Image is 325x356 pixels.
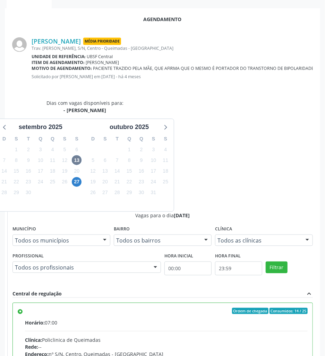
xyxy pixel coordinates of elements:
[11,166,21,176] span: segunda-feira, 15 de setembro de 2025
[215,251,241,262] label: Hora final
[137,188,146,198] span: quinta-feira, 30 de outubro de 2025
[99,134,111,144] div: S
[112,177,122,187] span: terça-feira, 21 de outubro de 2025
[24,155,33,165] span: terça-feira, 9 de setembro de 2025
[32,54,86,60] b: Unidade de referência:
[87,54,113,60] span: UBSF Central
[112,166,122,176] span: terça-feira, 14 de outubro de 2025
[266,262,288,273] button: Filtrar
[107,122,152,132] div: outubro 2025
[174,212,190,219] span: [DATE]
[215,262,262,275] input: Selecione o horário
[48,155,58,165] span: quinta-feira, 11 de setembro de 2025
[11,188,21,198] span: segunda-feira, 29 de setembro de 2025
[34,134,46,144] div: Q
[12,251,44,262] label: Profissional
[164,262,212,275] input: Selecione o horário
[24,188,33,198] span: terça-feira, 30 de setembro de 2025
[72,145,82,154] span: sábado, 6 de setembro de 2025
[147,134,160,144] div: S
[112,188,122,198] span: terça-feira, 28 de outubro de 2025
[161,166,170,176] span: sábado, 18 de outubro de 2025
[11,177,21,187] span: segunda-feira, 22 de setembro de 2025
[148,188,158,198] span: sexta-feira, 31 de outubro de 2025
[148,145,158,154] span: sexta-feira, 3 de outubro de 2025
[93,65,314,71] span: PACIENTE TRAZIDO PELA MÃE, QUE AFIRMA QUE O MESMO É PORTADOR DO TRANSTORNO DE BIPOLARIDADE
[161,177,170,187] span: sábado, 25 de outubro de 2025
[72,155,82,165] span: sábado, 13 de setembro de 2025
[125,155,134,165] span: quarta-feira, 8 de outubro de 2025
[12,37,27,52] img: img
[12,16,313,23] div: Agendamento
[215,224,232,235] label: Clínica
[48,177,58,187] span: quinta-feira, 25 de setembro de 2025
[48,145,58,154] span: quinta-feira, 4 de setembro de 2025
[24,177,33,187] span: terça-feira, 23 de setembro de 2025
[32,65,92,71] b: Motivo de agendamento:
[25,336,308,344] div: Policlinica de Queimadas
[148,177,158,187] span: sexta-feira, 24 de outubro de 2025
[305,290,313,298] i: expand_less
[87,134,99,144] div: D
[137,177,146,187] span: quinta-feira, 23 de outubro de 2025
[36,166,45,176] span: quarta-feira, 17 de setembro de 2025
[125,166,134,176] span: quarta-feira, 15 de outubro de 2025
[100,155,110,165] span: segunda-feira, 6 de outubro de 2025
[88,166,98,176] span: domingo, 12 de outubro de 2025
[36,145,45,154] span: quarta-feira, 3 de setembro de 2025
[11,155,21,165] span: segunda-feira, 8 de setembro de 2025
[59,134,71,144] div: S
[16,122,65,132] div: setembro 2025
[88,177,98,187] span: domingo, 19 de outubro de 2025
[15,264,147,271] span: Todos os profissionais
[83,38,121,45] span: Média Prioridade
[111,134,123,144] div: T
[22,134,34,144] div: T
[125,188,134,198] span: quarta-feira, 29 de outubro de 2025
[86,60,119,65] span: [PERSON_NAME]
[137,145,146,154] span: quinta-feira, 2 de outubro de 2025
[164,251,193,262] label: Hora inicial
[36,177,45,187] span: quarta-feira, 24 de setembro de 2025
[72,166,82,176] span: sábado, 20 de setembro de 2025
[12,224,36,235] label: Município
[25,319,45,326] span: Horário:
[72,177,82,187] span: sábado, 27 de setembro de 2025
[135,134,147,144] div: Q
[48,166,58,176] span: quinta-feira, 18 de setembro de 2025
[46,99,123,114] div: Dias com vagas disponíveis para:
[100,166,110,176] span: segunda-feira, 13 de outubro de 2025
[217,237,299,244] span: Todos as clínicas
[270,308,308,314] span: Consumidos: 14 / 25
[60,166,69,176] span: sexta-feira, 19 de setembro de 2025
[88,188,98,198] span: domingo, 26 de outubro de 2025
[60,177,69,187] span: sexta-feira, 26 de setembro de 2025
[25,337,42,343] span: Clínica:
[36,155,45,165] span: quarta-feira, 10 de setembro de 2025
[160,134,172,144] div: S
[10,134,23,144] div: S
[114,224,130,235] label: Bairro
[60,145,69,154] span: sexta-feira, 5 de setembro de 2025
[161,155,170,165] span: sábado, 11 de outubro de 2025
[32,60,85,65] b: Item de agendamento:
[46,107,123,114] div: - [PERSON_NAME]
[112,155,122,165] span: terça-feira, 7 de outubro de 2025
[116,237,197,244] span: Todos os bairros
[60,155,69,165] span: sexta-feira, 12 de setembro de 2025
[11,145,21,154] span: segunda-feira, 1 de setembro de 2025
[46,134,59,144] div: Q
[125,145,134,154] span: quarta-feira, 1 de outubro de 2025
[24,166,33,176] span: terça-feira, 16 de setembro de 2025
[25,319,308,326] div: 07:00
[12,212,313,219] div: Vagas para o dia
[71,134,83,144] div: S
[148,166,158,176] span: sexta-feira, 17 de outubro de 2025
[125,177,134,187] span: quarta-feira, 22 de outubro de 2025
[88,155,98,165] span: domingo, 5 de outubro de 2025
[232,308,268,314] span: Ordem de chegada
[100,188,110,198] span: segunda-feira, 27 de outubro de 2025
[137,166,146,176] span: quinta-feira, 16 de outubro de 2025
[15,237,96,244] span: Todos os municípios
[161,145,170,154] span: sábado, 4 de outubro de 2025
